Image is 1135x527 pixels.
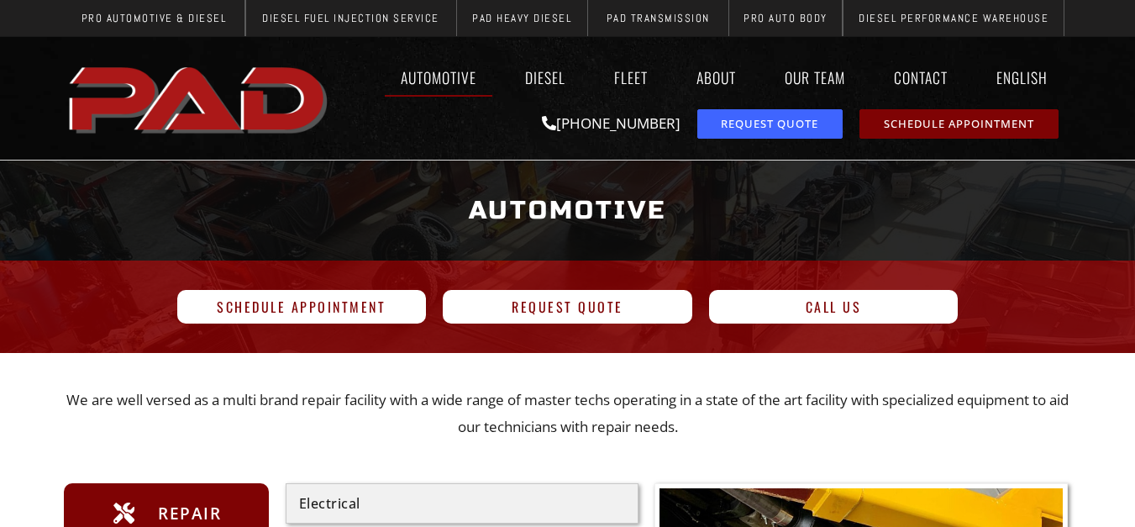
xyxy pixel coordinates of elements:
[385,58,492,97] a: Automotive
[512,300,623,314] span: Request Quote
[859,109,1059,139] a: schedule repair or service appointment
[472,13,571,24] span: PAD Heavy Diesel
[542,113,680,133] a: [PHONE_NUMBER]
[878,58,964,97] a: Contact
[709,290,959,324] a: Call Us
[806,300,862,314] span: Call Us
[721,119,818,129] span: Request Quote
[336,58,1072,97] nav: Menu
[64,53,336,144] img: The image shows the word "PAD" in bold, red, uppercase letters with a slight shadow effect.
[154,500,221,527] span: Repair
[217,300,386,314] span: Schedule Appointment
[262,13,439,24] span: Diesel Fuel Injection Service
[443,290,692,324] a: Request Quote
[299,497,625,510] div: Electrical
[64,53,336,144] a: pro automotive and diesel home page
[177,290,427,324] a: Schedule Appointment
[598,58,664,97] a: Fleet
[680,58,752,97] a: About
[81,13,227,24] span: Pro Automotive & Diesel
[64,387,1072,441] p: We are well versed as a multi brand repair facility with a wide range of master techs operating i...
[72,179,1064,242] h1: Automotive
[607,13,710,24] span: PAD Transmission
[697,109,843,139] a: request a service or repair quote
[509,58,581,97] a: Diesel
[744,13,828,24] span: Pro Auto Body
[769,58,861,97] a: Our Team
[980,58,1072,97] a: English
[884,119,1034,129] span: Schedule Appointment
[859,13,1048,24] span: Diesel Performance Warehouse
